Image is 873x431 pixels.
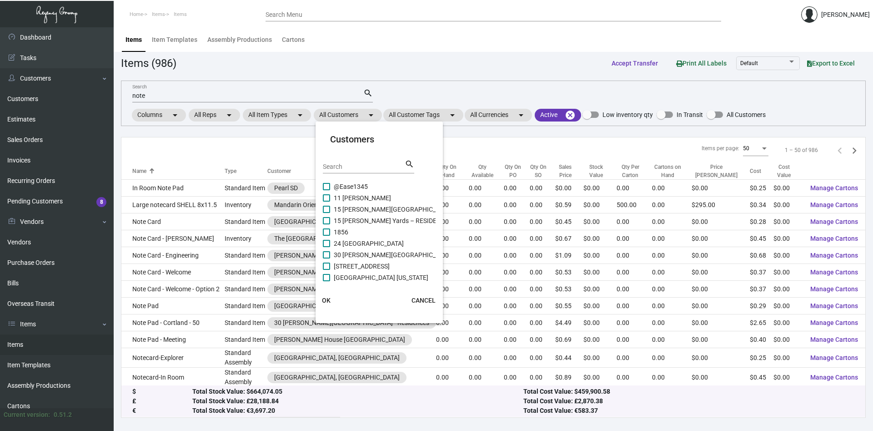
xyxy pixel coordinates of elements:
mat-icon: search [405,159,414,170]
span: 11 [PERSON_NAME] [334,193,391,203]
span: 15 [PERSON_NAME][GEOGRAPHIC_DATA] – RESIDENCES [334,204,496,215]
span: 24 [GEOGRAPHIC_DATA] [334,238,404,249]
button: CANCEL [404,292,443,309]
span: 1856 [334,227,348,238]
div: Current version: [4,410,50,420]
button: OK [312,292,341,309]
span: [STREET_ADDRESS] [334,261,390,272]
span: OK [322,297,331,304]
span: [GEOGRAPHIC_DATA] [US_STATE] [334,272,428,283]
span: 15 [PERSON_NAME] Yards – RESIDENCES - Inactive [334,215,479,226]
span: 30 [PERSON_NAME][GEOGRAPHIC_DATA] - Residences [334,249,489,260]
span: @Ease1345 [334,181,368,192]
mat-card-title: Customers [330,132,428,146]
span: CANCEL [411,297,436,304]
div: 0.51.2 [54,410,72,420]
